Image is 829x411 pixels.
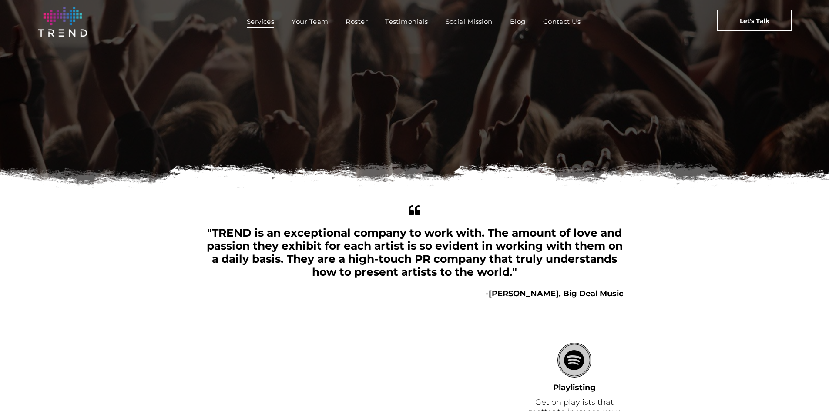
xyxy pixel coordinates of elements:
a: Blog [501,15,534,28]
b: -[PERSON_NAME], Big Deal Music [486,289,624,298]
a: Your Team [283,15,337,28]
a: Social Mission [437,15,501,28]
span: Let's Talk [740,10,769,32]
a: Contact Us [534,15,590,28]
img: logo [38,7,87,37]
a: Services [238,15,283,28]
a: Roster [337,15,376,28]
a: Let's Talk [717,10,792,31]
font: Playlisting [553,383,596,392]
a: Testimonials [376,15,436,28]
span: "TREND is an exceptional company to work with. The amount of love and passion they exhibit for ea... [207,226,623,278]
